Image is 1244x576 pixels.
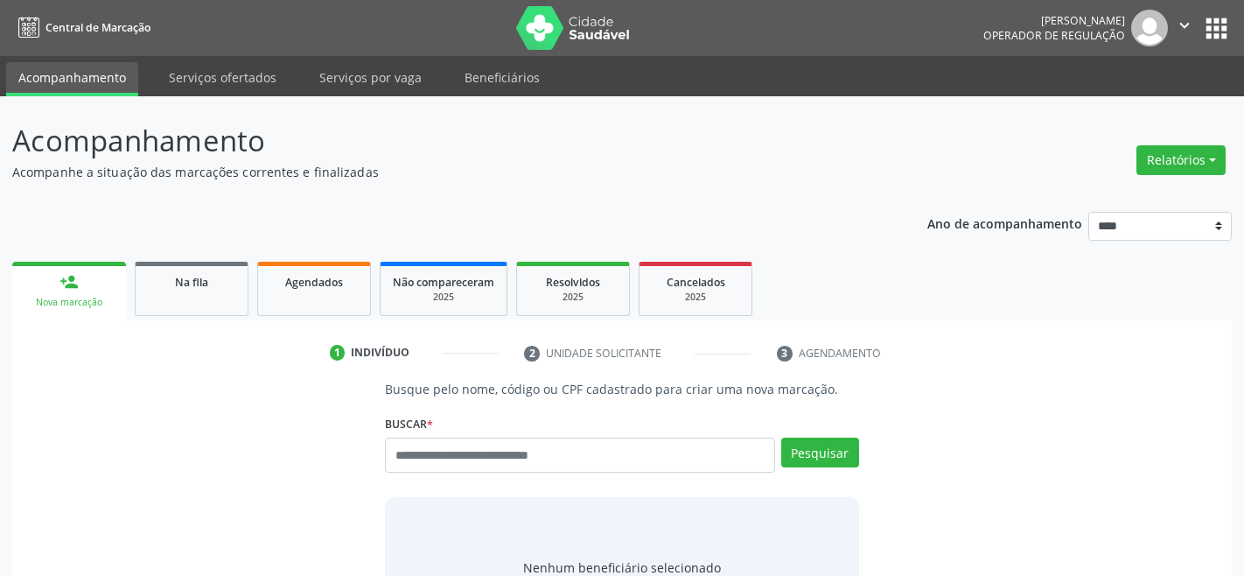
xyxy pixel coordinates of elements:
[546,275,600,290] span: Resolvidos
[12,119,866,163] p: Acompanhamento
[781,438,859,467] button: Pesquisar
[529,291,617,304] div: 2025
[157,62,289,93] a: Serviços ofertados
[927,212,1082,234] p: Ano de acompanhamento
[330,345,346,361] div: 1
[1201,13,1232,44] button: apps
[393,291,494,304] div: 2025
[12,13,150,42] a: Central de Marcação
[175,275,208,290] span: Na fila
[1168,10,1201,46] button: 
[667,275,725,290] span: Cancelados
[1131,10,1168,46] img: img
[652,291,739,304] div: 2025
[59,272,79,292] div: person_add
[393,275,494,290] span: Não compareceram
[307,62,434,93] a: Serviços por vaga
[12,163,866,181] p: Acompanhe a situação das marcações correntes e finalizadas
[1136,145,1226,175] button: Relatórios
[351,345,409,361] div: Indivíduo
[385,380,858,398] p: Busque pelo nome, código ou CPF cadastrado para criar uma nova marcação.
[24,296,114,309] div: Nova marcação
[285,275,343,290] span: Agendados
[452,62,552,93] a: Beneficiários
[385,411,433,438] label: Buscar
[6,62,138,96] a: Acompanhamento
[1175,16,1194,35] i: 
[983,13,1125,28] div: [PERSON_NAME]
[983,28,1125,43] span: Operador de regulação
[45,20,150,35] span: Central de Marcação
